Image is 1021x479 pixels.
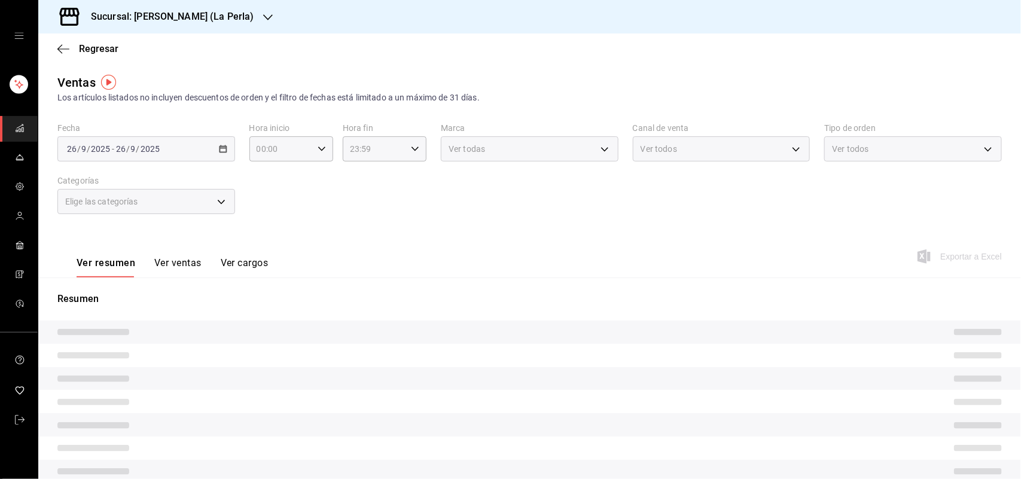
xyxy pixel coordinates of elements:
[79,43,118,54] span: Regresar
[90,144,111,154] input: ----
[154,257,202,277] button: Ver ventas
[57,124,235,133] label: Fecha
[832,143,868,155] span: Ver todos
[57,177,235,185] label: Categorías
[343,124,426,133] label: Hora fin
[87,144,90,154] span: /
[221,257,269,277] button: Ver cargos
[57,43,118,54] button: Regresar
[130,144,136,154] input: --
[57,74,96,91] div: Ventas
[77,144,81,154] span: /
[824,124,1002,133] label: Tipo de orden
[140,144,160,154] input: ----
[115,144,126,154] input: --
[249,124,333,133] label: Hora inicio
[633,124,810,133] label: Canal de venta
[641,143,677,155] span: Ver todos
[449,143,485,155] span: Ver todas
[81,144,87,154] input: --
[441,124,618,133] label: Marca
[77,257,268,277] div: navigation tabs
[57,91,1002,104] div: Los artículos listados no incluyen descuentos de orden y el filtro de fechas está limitado a un m...
[14,31,24,41] button: open drawer
[81,10,254,24] h3: Sucursal: [PERSON_NAME] (La Perla)
[126,144,130,154] span: /
[66,144,77,154] input: --
[136,144,140,154] span: /
[112,144,114,154] span: -
[57,292,1002,306] p: Resumen
[101,75,116,90] img: Tooltip marker
[77,257,135,277] button: Ver resumen
[65,196,138,208] span: Elige las categorías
